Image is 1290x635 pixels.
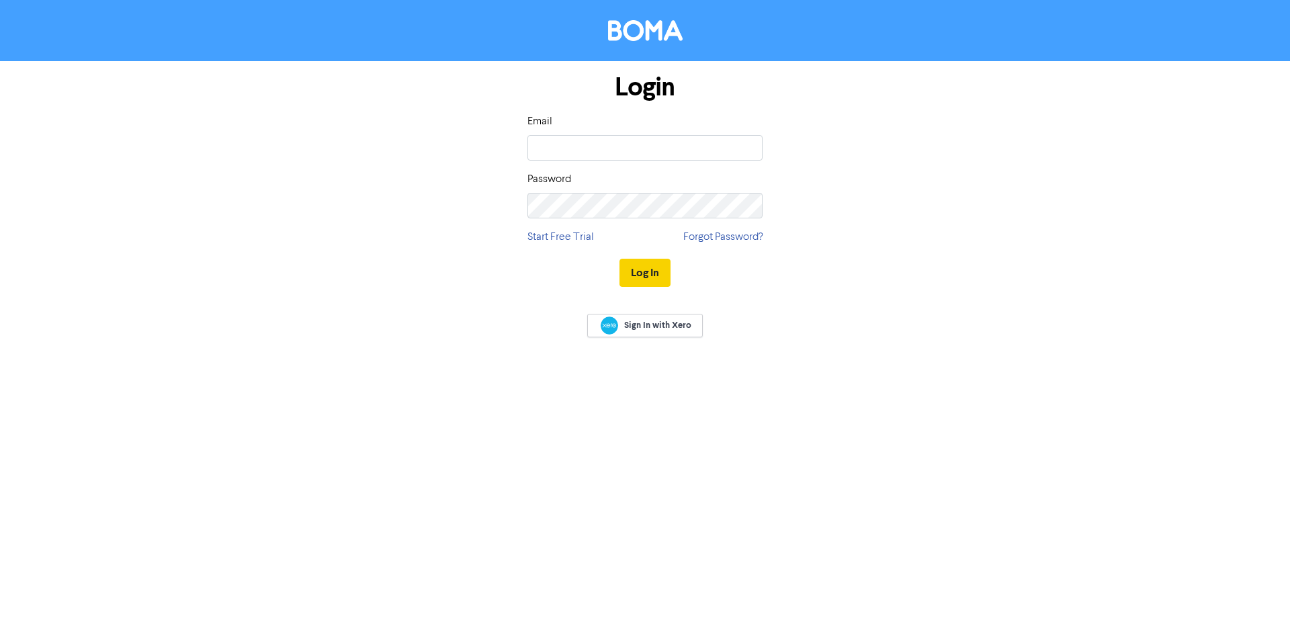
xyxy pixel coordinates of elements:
[683,229,763,245] a: Forgot Password?
[608,20,683,41] img: BOMA Logo
[601,316,618,335] img: Xero logo
[527,229,594,245] a: Start Free Trial
[619,259,671,287] button: Log In
[527,171,571,187] label: Password
[624,319,691,331] span: Sign In with Xero
[527,72,763,103] h1: Login
[527,114,552,130] label: Email
[587,314,703,337] a: Sign In with Xero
